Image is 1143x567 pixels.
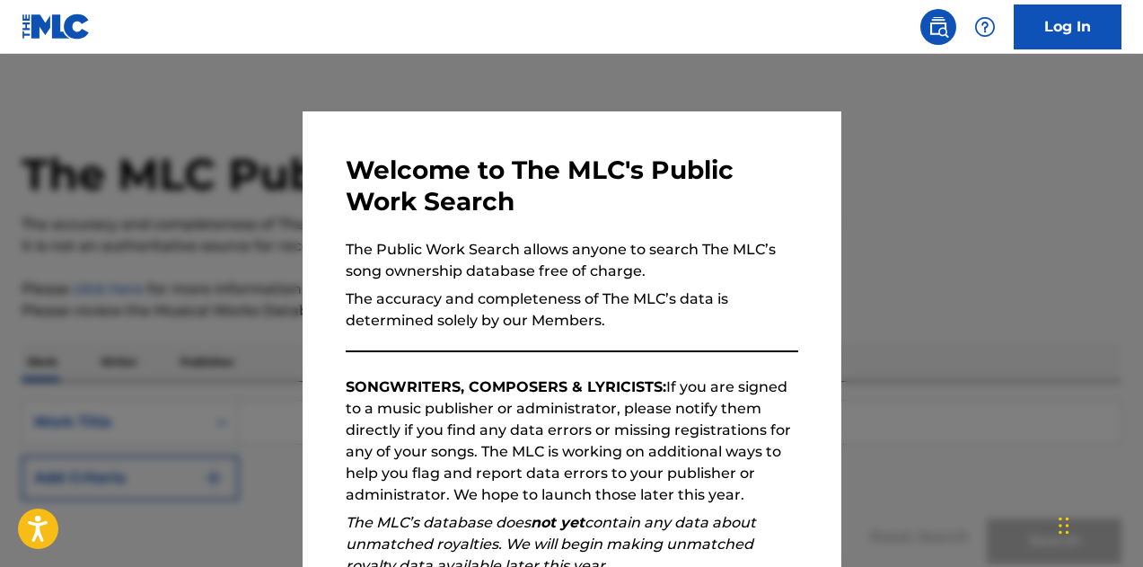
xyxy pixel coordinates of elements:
[974,16,996,38] img: help
[928,16,949,38] img: search
[531,514,585,531] strong: not yet
[967,9,1003,45] div: Help
[1014,4,1121,49] a: Log In
[22,13,91,40] img: MLC Logo
[346,288,798,332] p: The accuracy and completeness of The MLC’s data is determined solely by our Members.
[346,377,798,506] p: If you are signed to a music publisher or administrator, please notify them directly if you find ...
[1059,499,1069,553] div: Drag
[346,378,666,395] strong: SONGWRITERS, COMPOSERS & LYRICISTS:
[920,9,956,45] a: Public Search
[346,239,798,282] p: The Public Work Search allows anyone to search The MLC’s song ownership database free of charge.
[1053,481,1143,567] iframe: Chat Widget
[346,155,798,217] h3: Welcome to The MLC's Public Work Search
